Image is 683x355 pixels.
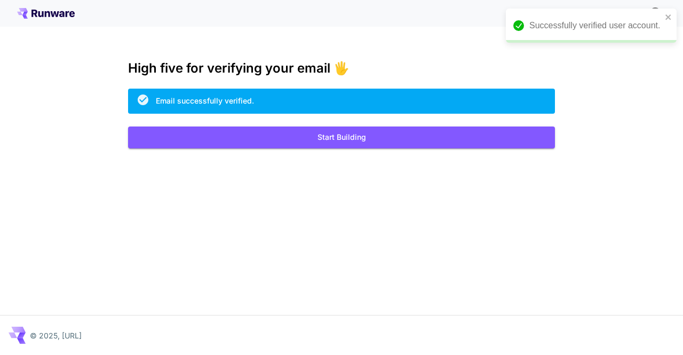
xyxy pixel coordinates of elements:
p: © 2025, [URL] [30,330,82,341]
button: close [665,13,672,21]
div: Email successfully verified. [156,95,254,106]
button: Start Building [128,127,555,148]
button: In order to qualify for free credit, you need to sign up with a business email address and click ... [645,2,666,23]
h3: High five for verifying your email 🖐️ [128,61,555,76]
div: Successfully verified user account. [529,19,662,32]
